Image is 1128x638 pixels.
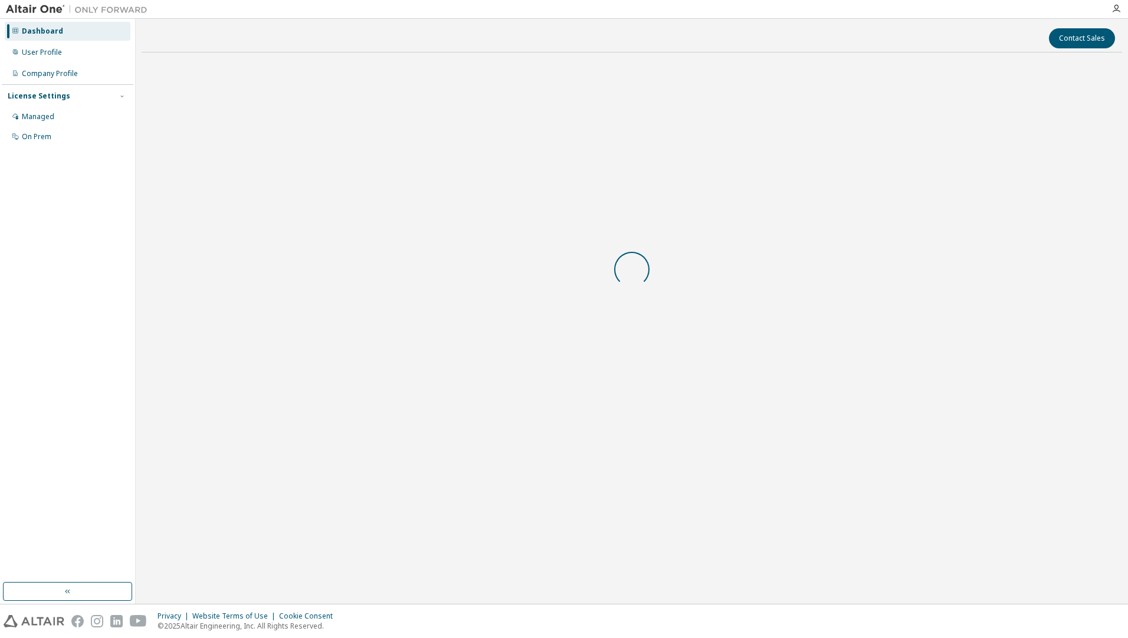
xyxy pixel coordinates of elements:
div: Dashboard [22,27,63,36]
div: On Prem [22,132,51,142]
div: License Settings [8,91,70,101]
div: Managed [22,112,54,121]
img: linkedin.svg [110,615,123,627]
img: Altair One [6,4,153,15]
p: © 2025 Altair Engineering, Inc. All Rights Reserved. [158,621,340,631]
img: facebook.svg [71,615,84,627]
div: Company Profile [22,69,78,78]
div: User Profile [22,48,62,57]
img: youtube.svg [130,615,147,627]
img: instagram.svg [91,615,103,627]
div: Cookie Consent [279,611,340,621]
button: Contact Sales [1049,28,1115,48]
img: altair_logo.svg [4,615,64,627]
div: Website Terms of Use [192,611,279,621]
div: Privacy [158,611,192,621]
